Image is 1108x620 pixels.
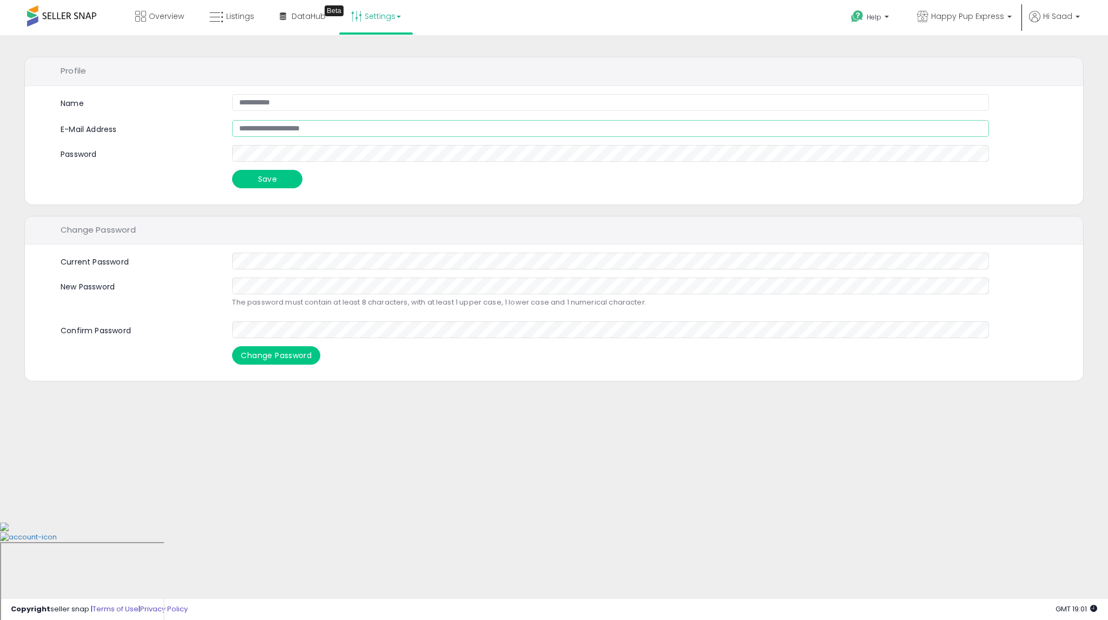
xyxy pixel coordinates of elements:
[292,11,326,22] span: DataHub
[1029,11,1080,35] a: Hi Saad
[232,170,302,188] button: Save
[52,120,224,135] label: E-Mail Address
[1043,11,1072,22] span: Hi Saad
[325,5,344,16] div: Tooltip anchor
[52,321,224,337] label: Confirm Password
[149,11,184,22] span: Overview
[842,2,900,35] a: Help
[850,10,864,23] i: Get Help
[226,11,254,22] span: Listings
[232,297,989,308] p: The password must contain at least 8 characters, with at least 1 upper case, 1 lower case and 1 n...
[52,278,224,293] label: New Password
[232,346,320,365] button: Change Password
[61,98,84,109] label: Name
[52,145,224,160] label: Password
[52,253,224,268] label: Current Password
[931,11,1004,22] span: Happy Pup Express
[25,216,1083,245] div: Change Password
[25,57,1083,86] div: Profile
[867,12,881,22] span: Help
